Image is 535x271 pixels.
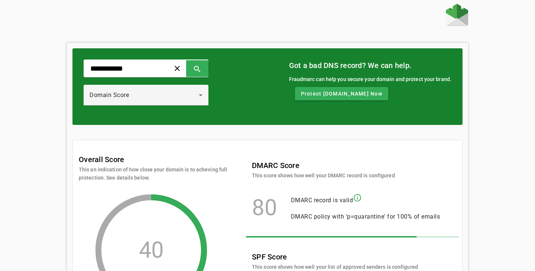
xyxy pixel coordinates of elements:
span: DMARC policy with 'p=quarantine' for 100% of emails [291,213,440,220]
mat-card-title: DMARC Score [252,159,395,171]
a: Home [446,4,468,28]
mat-card-title: Got a bad DNS record? We can help. [289,59,452,71]
mat-card-subtitle: This score shows how well your list of approved senders is configured [252,263,418,271]
button: Protect [DOMAIN_NAME] Now [295,87,388,100]
div: Fraudmarc can help you secure your domain and protect your brand. [289,75,452,83]
span: DMARC record is valid [291,197,353,204]
div: 40 [139,246,164,254]
span: Domain Score [90,91,129,99]
span: Protect [DOMAIN_NAME] Now [301,90,382,97]
mat-card-subtitle: This an indication of how close your domain is to acheving full protection. See details below. [79,165,227,182]
mat-card-title: SPF Score [252,251,418,263]
div: 80 [252,204,278,212]
mat-card-subtitle: This score shows how well your DMARC record is configured [252,171,395,180]
mat-icon: info_outline [353,193,362,202]
img: Fraudmarc Logo [446,4,468,26]
mat-card-title: Overall Score [79,154,124,165]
